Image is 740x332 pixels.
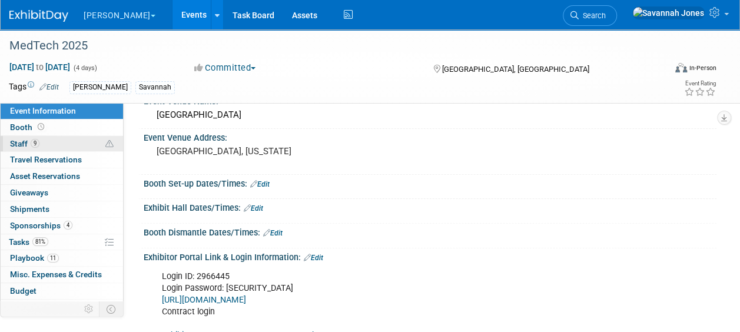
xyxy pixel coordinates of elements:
[1,136,123,152] a: Staff9
[9,62,71,72] span: [DATE] [DATE]
[9,10,68,22] img: ExhibitDay
[34,62,45,72] span: to
[1,267,123,283] a: Misc. Expenses & Credits
[79,301,99,317] td: Personalize Event Tab Strip
[632,6,705,19] img: Savannah Jones
[304,254,323,262] a: Edit
[244,204,263,213] a: Edit
[579,11,606,20] span: Search
[105,139,114,150] span: Potential Scheduling Conflict -- at least one attendee is tagged in another overlapping event.
[10,171,80,181] span: Asset Reservations
[1,185,123,201] a: Giveaways
[10,221,72,230] span: Sponsorships
[689,64,716,72] div: In-Person
[144,175,716,190] div: Booth Set-up Dates/Times:
[144,224,716,239] div: Booth Dismantle Dates/Times:
[72,64,97,72] span: (4 days)
[1,152,123,168] a: Travel Reservations
[10,122,47,132] span: Booth
[64,221,72,230] span: 4
[32,237,48,246] span: 81%
[35,122,47,131] span: Booth not reserved yet
[563,5,617,26] a: Search
[10,139,39,148] span: Staff
[1,283,123,299] a: Budget
[10,204,49,214] span: Shipments
[263,229,283,237] a: Edit
[613,61,716,79] div: Event Format
[1,234,123,250] a: Tasks81%
[135,81,175,94] div: Savannah
[1,119,123,135] a: Booth
[10,270,102,279] span: Misc. Expenses & Credits
[10,188,48,197] span: Giveaways
[1,201,123,217] a: Shipments
[144,248,716,264] div: Exhibitor Portal Link & Login Information:
[69,81,131,94] div: [PERSON_NAME]
[39,83,59,91] a: Edit
[250,180,270,188] a: Edit
[9,237,48,247] span: Tasks
[1,250,123,266] a: Playbook11
[190,62,260,74] button: Committed
[162,295,246,305] a: [URL][DOMAIN_NAME]
[144,129,716,144] div: Event Venue Address:
[10,106,76,115] span: Event Information
[10,253,59,263] span: Playbook
[675,63,687,72] img: Format-Inperson.png
[10,155,82,164] span: Travel Reservations
[10,286,36,296] span: Budget
[684,81,716,87] div: Event Rating
[99,301,124,317] td: Toggle Event Tabs
[442,65,589,74] span: [GEOGRAPHIC_DATA], [GEOGRAPHIC_DATA]
[152,106,708,124] div: [GEOGRAPHIC_DATA]
[1,103,123,119] a: Event Information
[1,168,123,184] a: Asset Reservations
[1,218,123,234] a: Sponsorships4
[157,146,369,157] pre: [GEOGRAPHIC_DATA], [US_STATE]
[144,199,716,214] div: Exhibit Hall Dates/Times:
[31,139,39,148] span: 9
[5,35,656,57] div: MedTech 2025
[47,254,59,263] span: 11
[9,81,59,94] td: Tags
